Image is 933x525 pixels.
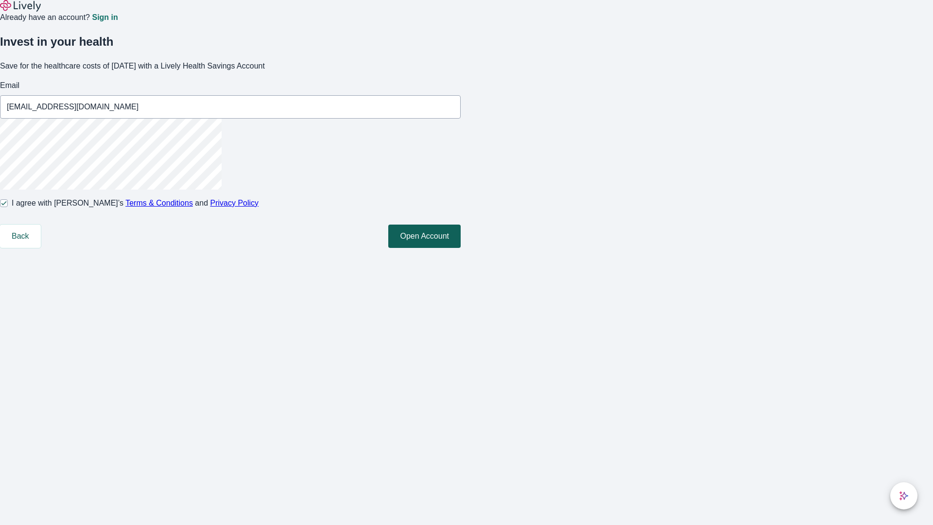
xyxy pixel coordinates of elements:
button: Open Account [388,225,461,248]
button: chat [890,482,917,509]
svg: Lively AI Assistant [899,491,909,501]
a: Terms & Conditions [125,199,193,207]
a: Privacy Policy [210,199,259,207]
span: I agree with [PERSON_NAME]’s and [12,197,259,209]
a: Sign in [92,14,118,21]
